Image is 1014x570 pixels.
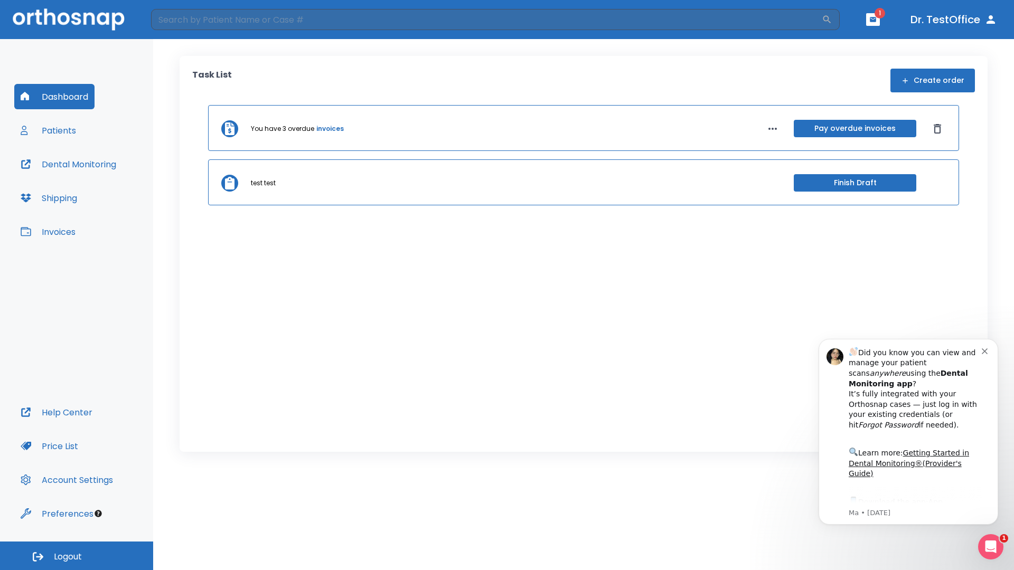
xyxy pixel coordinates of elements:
[13,8,125,30] img: Orthosnap
[316,124,344,134] a: invoices
[151,9,822,30] input: Search by Patient Name or Case #
[14,185,83,211] button: Shipping
[14,219,82,244] button: Invoices
[14,118,82,143] button: Patients
[978,534,1003,559] iframe: Intercom live chat
[54,551,82,563] span: Logout
[14,400,99,425] button: Help Center
[929,120,946,137] button: Dismiss
[794,120,916,137] button: Pay overdue invoices
[14,433,84,459] button: Price List
[14,84,95,109] button: Dashboard
[906,10,1001,29] button: Dr. TestOffice
[875,8,885,18] span: 1
[803,326,1014,565] iframe: Intercom notifications message
[1000,534,1008,543] span: 1
[192,69,232,92] p: Task List
[251,124,314,134] p: You have 3 overdue
[14,151,123,177] button: Dental Monitoring
[93,509,103,518] div: Tooltip anchor
[794,174,916,192] button: Finish Draft
[890,69,975,92] button: Create order
[14,467,119,492] button: Account Settings
[251,178,276,188] p: test test
[14,501,100,526] button: Preferences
